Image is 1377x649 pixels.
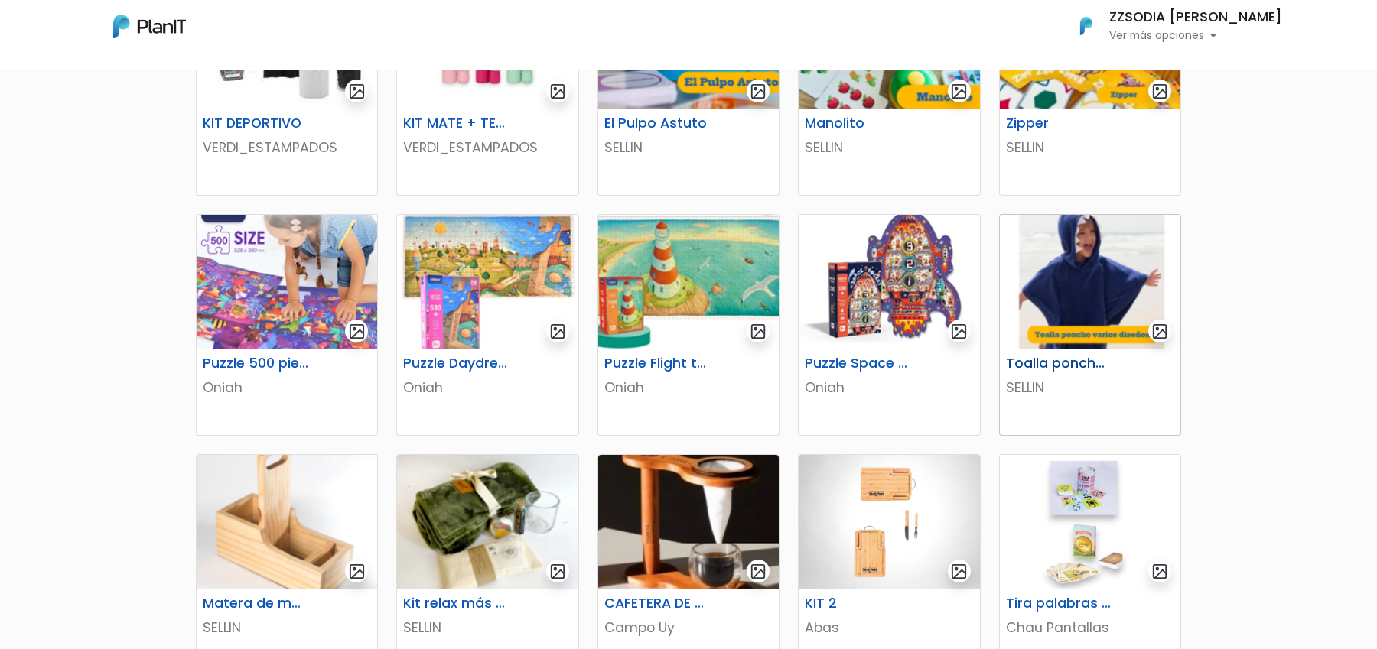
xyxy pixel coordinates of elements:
[950,563,968,580] img: gallery-light
[113,15,186,38] img: PlanIt Logo
[997,355,1121,372] h6: Toalla poncho varios diseños
[396,214,578,436] a: gallery-light Puzzle Daydreamer Oniah
[799,215,979,349] img: thumb_image__64_.png
[397,215,578,349] img: thumb_image__55_.png
[1006,618,1174,638] p: Chau Pantallas
[197,215,377,349] img: thumb_image__53_.png
[1109,11,1282,24] h6: ZZSODIA [PERSON_NAME]
[394,355,519,372] h6: Puzzle Daydreamer
[598,215,779,349] img: thumb_image__59_.png
[549,83,567,100] img: gallery-light
[1000,215,1180,349] img: thumb_Captura_de_pantalla_2025-08-04_104830.png
[1109,31,1282,41] p: Ver más opciones
[1151,563,1169,580] img: gallery-light
[1151,83,1169,100] img: gallery-light
[597,214,780,436] a: gallery-light Puzzle Flight to the horizon Oniah
[203,138,371,157] p: VERDI_ESTAMPADOS
[197,455,377,589] img: thumb_688cd36894cd4_captura-de-pantalla-2025-08-01-114651.png
[1060,6,1282,46] button: PlanIt Logo ZZSODIA [PERSON_NAME] Ver más opciones
[79,15,220,44] div: ¿Necesitás ayuda?
[796,595,920,612] h6: KIT 2
[999,214,1181,436] a: gallery-light Toalla poncho varios diseños SELLIN
[799,455,979,589] img: thumb_WhatsApp_Image_2023-06-30_at_16.24.56-PhotoRoom.png
[203,618,371,638] p: SELLIN
[1000,455,1180,589] img: thumb_image__copia___copia___copia_-Photoroom__6_.jpg
[194,595,318,612] h6: Matera de madera con Porta Celular
[1151,323,1169,340] img: gallery-light
[348,323,366,340] img: gallery-light
[595,355,720,372] h6: Puzzle Flight to the horizon
[595,595,720,612] h6: CAFETERA DE GOTEO
[348,83,366,100] img: gallery-light
[403,138,571,157] p: VERDI_ESTAMPADOS
[397,455,578,589] img: thumb_68921f9ede5ef_captura-de-pantalla-2025-08-05-121323.png
[950,83,968,100] img: gallery-light
[604,378,773,398] p: Oniah
[1006,138,1174,157] p: SELLIN
[997,595,1121,612] h6: Tira palabras + Cartas españolas
[549,563,567,580] img: gallery-light
[805,618,973,638] p: Abas
[796,115,920,131] h6: Manolito
[403,618,571,638] p: SELLIN
[750,563,767,580] img: gallery-light
[1069,9,1103,43] img: PlanIt Logo
[549,323,567,340] img: gallery-light
[403,378,571,398] p: Oniah
[595,115,720,131] h6: El Pulpo Astuto
[203,378,371,398] p: Oniah
[348,563,366,580] img: gallery-light
[798,214,980,436] a: gallery-light Puzzle Space Rocket Oniah
[805,138,973,157] p: SELLIN
[394,115,519,131] h6: KIT MATE + TERMO
[950,323,968,340] img: gallery-light
[796,355,920,372] h6: Puzzle Space Rocket
[1006,378,1174,398] p: SELLIN
[604,138,773,157] p: SELLIN
[604,618,773,638] p: Campo Uy
[194,115,318,131] h6: KIT DEPORTIVO
[598,455,779,589] img: thumb_46808385-B327-4404-90A4-523DC24B1526_4_5005_c.jpeg
[394,595,519,612] h6: Kit relax más té
[194,355,318,372] h6: Puzzle 500 piezas
[196,214,378,436] a: gallery-light Puzzle 500 piezas Oniah
[750,83,767,100] img: gallery-light
[750,323,767,340] img: gallery-light
[997,115,1121,131] h6: Zipper
[805,378,973,398] p: Oniah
